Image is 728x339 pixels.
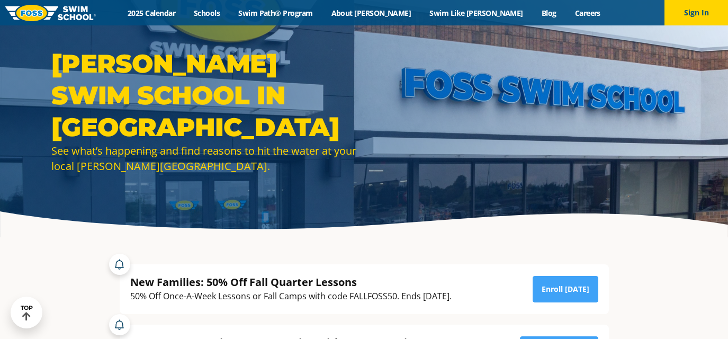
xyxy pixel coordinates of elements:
[21,305,33,321] div: TOP
[5,5,96,21] img: FOSS Swim School Logo
[130,289,452,304] div: 50% Off Once-A-Week Lessons or Fall Camps with code FALLFOSS50. Ends [DATE].
[420,8,533,18] a: Swim Like [PERSON_NAME]
[130,275,452,289] div: New Families: 50% Off Fall Quarter Lessons
[532,8,565,18] a: Blog
[119,8,185,18] a: 2025 Calendar
[565,8,609,18] a: Careers
[185,8,229,18] a: Schools
[51,48,358,143] h1: [PERSON_NAME] Swim School in [GEOGRAPHIC_DATA]
[229,8,322,18] a: Swim Path® Program
[322,8,420,18] a: About [PERSON_NAME]
[51,143,358,174] div: See what’s happening and find reasons to hit the water at your local [PERSON_NAME][GEOGRAPHIC_DATA].
[533,276,598,302] a: Enroll [DATE]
